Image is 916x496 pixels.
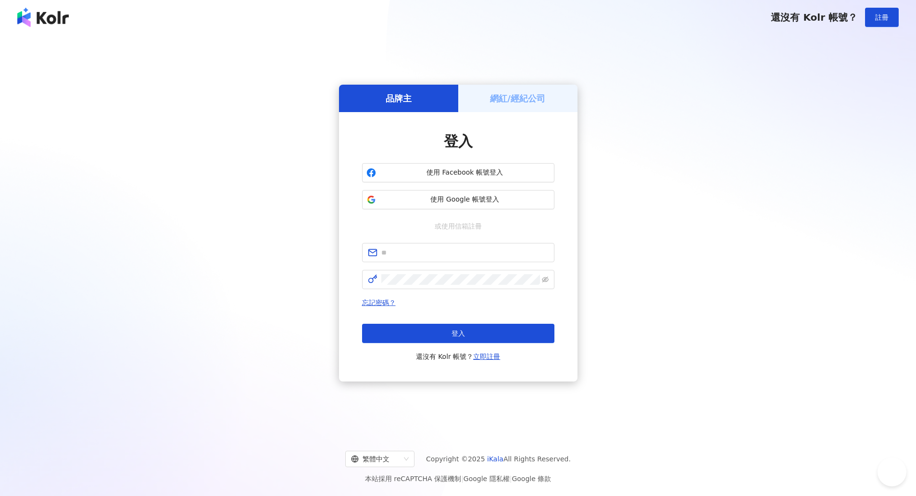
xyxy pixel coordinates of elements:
[362,324,554,343] button: 登入
[512,475,551,483] a: Google 條款
[452,330,465,337] span: 登入
[426,453,571,465] span: Copyright © 2025 All Rights Reserved.
[878,458,906,486] iframe: Help Scout Beacon - Open
[444,133,473,150] span: 登入
[428,221,489,231] span: 或使用信箱註冊
[380,168,550,178] span: 使用 Facebook 帳號登入
[17,8,69,27] img: logo
[416,351,501,362] span: 還沒有 Kolr 帳號？
[380,195,550,204] span: 使用 Google 帳號登入
[464,475,510,483] a: Google 隱私權
[542,276,549,283] span: eye-invisible
[490,92,545,104] h5: 網紅/經紀公司
[771,12,857,23] span: 還沒有 Kolr 帳號？
[365,473,551,484] span: 本站採用 reCAPTCHA 保護機制
[362,190,554,209] button: 使用 Google 帳號登入
[510,475,512,483] span: |
[386,92,412,104] h5: 品牌主
[487,455,503,463] a: iKala
[362,163,554,182] button: 使用 Facebook 帳號登入
[362,299,396,306] a: 忘記密碼？
[875,13,889,21] span: 註冊
[461,475,464,483] span: |
[473,353,500,360] a: 立即註冊
[351,451,400,467] div: 繁體中文
[865,8,899,27] button: 註冊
